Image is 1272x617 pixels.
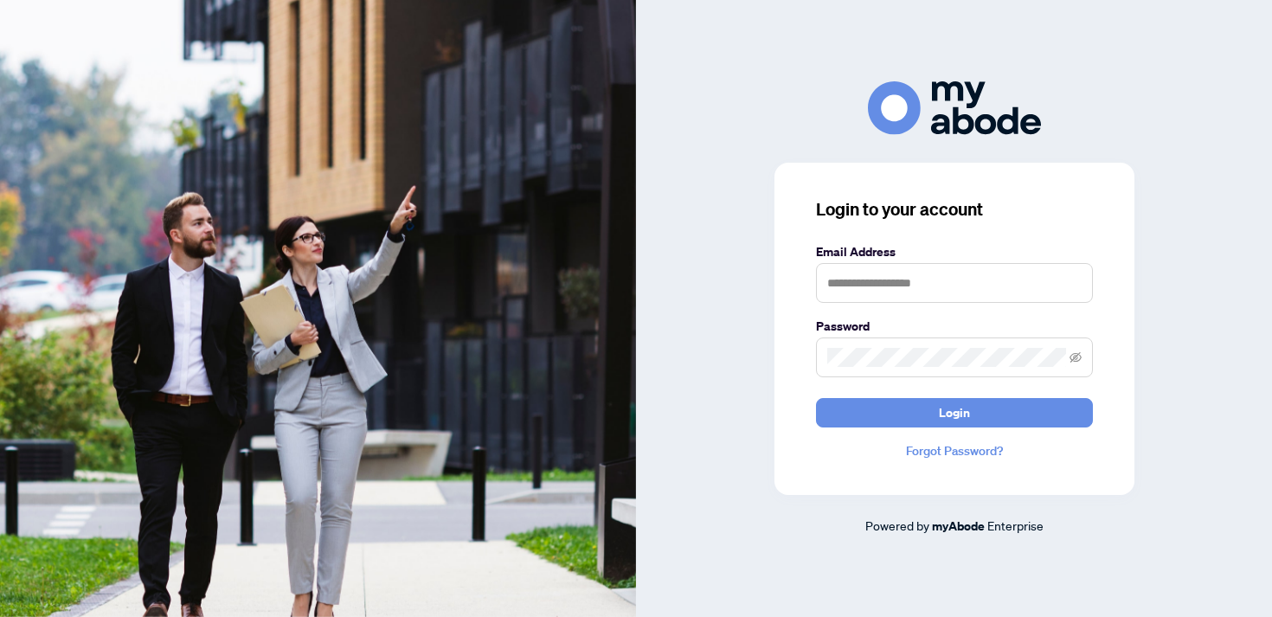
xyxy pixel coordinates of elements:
[987,517,1044,533] span: Enterprise
[939,399,970,427] span: Login
[816,398,1093,427] button: Login
[1070,351,1082,363] span: eye-invisible
[932,517,985,536] a: myAbode
[868,81,1041,134] img: ma-logo
[816,197,1093,222] h3: Login to your account
[816,242,1093,261] label: Email Address
[816,317,1093,336] label: Password
[865,517,929,533] span: Powered by
[816,441,1093,460] a: Forgot Password?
